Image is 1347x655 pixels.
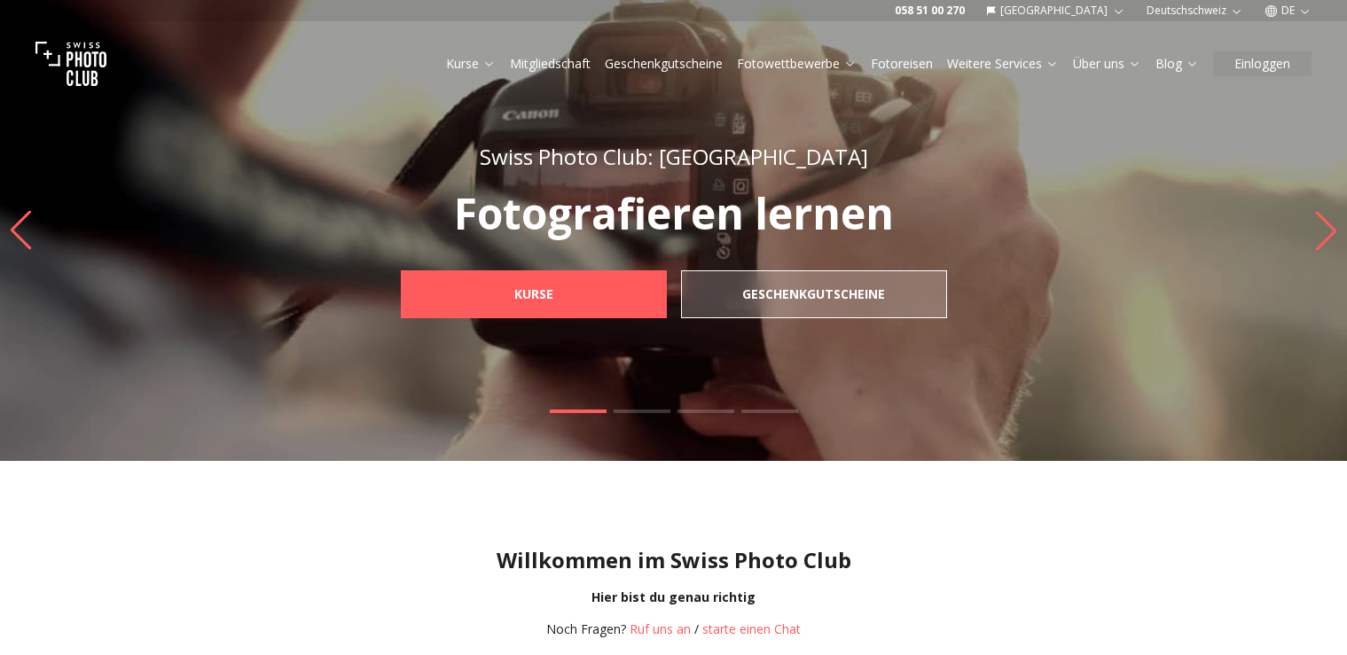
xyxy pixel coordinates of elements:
[510,55,591,73] a: Mitgliedschaft
[895,4,965,18] a: 058 51 00 270
[871,55,933,73] a: Fotoreisen
[401,270,667,318] a: Kurse
[702,620,801,638] button: starte einen Chat
[737,55,857,73] a: Fotowettbewerbe
[1073,55,1141,73] a: Über uns
[14,589,1333,606] div: Hier bist du genau richtig
[742,285,885,303] b: Geschenkgutscheine
[730,51,864,76] button: Fotowettbewerbe
[681,270,947,318] a: Geschenkgutscheine
[598,51,730,76] button: Geschenkgutscheine
[1213,51,1312,76] button: Einloggen
[480,142,868,171] span: Swiss Photo Club: [GEOGRAPHIC_DATA]
[503,51,598,76] button: Mitgliedschaft
[864,51,940,76] button: Fotoreisen
[1066,51,1148,76] button: Über uns
[546,620,801,638] div: /
[362,192,986,235] p: Fotografieren lernen
[1148,51,1206,76] button: Blog
[446,55,496,73] a: Kurse
[630,620,691,637] a: Ruf uns an
[1155,55,1199,73] a: Blog
[14,546,1333,574] h1: Willkommen im Swiss Photo Club
[514,285,553,303] b: Kurse
[940,51,1066,76] button: Weitere Services
[947,55,1059,73] a: Weitere Services
[35,28,106,99] img: Swiss photo club
[439,51,503,76] button: Kurse
[546,620,626,637] span: Noch Fragen?
[605,55,723,73] a: Geschenkgutscheine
